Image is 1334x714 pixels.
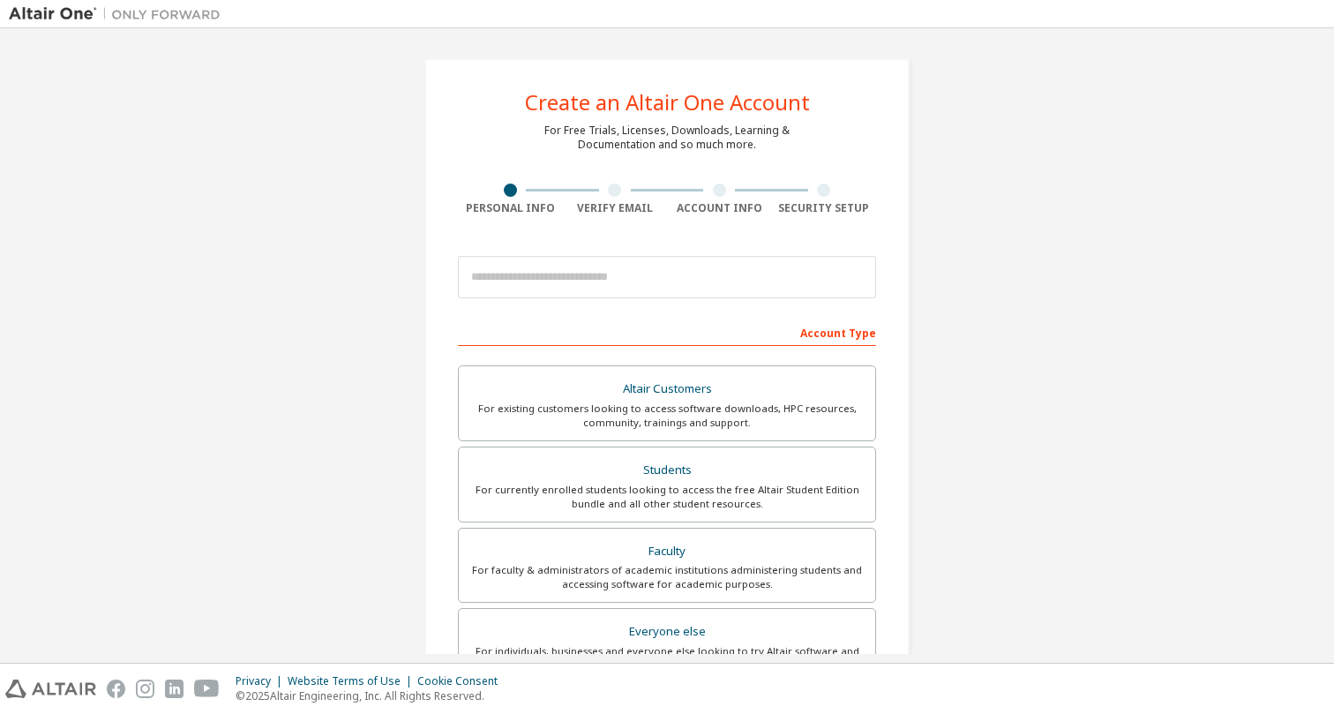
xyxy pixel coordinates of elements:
[236,674,288,688] div: Privacy
[136,680,154,698] img: instagram.svg
[772,201,877,215] div: Security Setup
[5,680,96,698] img: altair_logo.svg
[469,483,865,511] div: For currently enrolled students looking to access the free Altair Student Edition bundle and all ...
[469,539,865,564] div: Faculty
[469,377,865,402] div: Altair Customers
[667,201,772,215] div: Account Info
[194,680,220,698] img: youtube.svg
[469,563,865,591] div: For faculty & administrators of academic institutions administering students and accessing softwa...
[469,620,865,644] div: Everyone else
[236,688,508,703] p: © 2025 Altair Engineering, Inc. All Rights Reserved.
[544,124,790,152] div: For Free Trials, Licenses, Downloads, Learning & Documentation and so much more.
[525,92,810,113] div: Create an Altair One Account
[458,201,563,215] div: Personal Info
[288,674,417,688] div: Website Terms of Use
[9,5,229,23] img: Altair One
[563,201,668,215] div: Verify Email
[469,644,865,673] div: For individuals, businesses and everyone else looking to try Altair software and explore our prod...
[165,680,184,698] img: linkedin.svg
[469,402,865,430] div: For existing customers looking to access software downloads, HPC resources, community, trainings ...
[417,674,508,688] div: Cookie Consent
[107,680,125,698] img: facebook.svg
[458,318,876,346] div: Account Type
[469,458,865,483] div: Students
